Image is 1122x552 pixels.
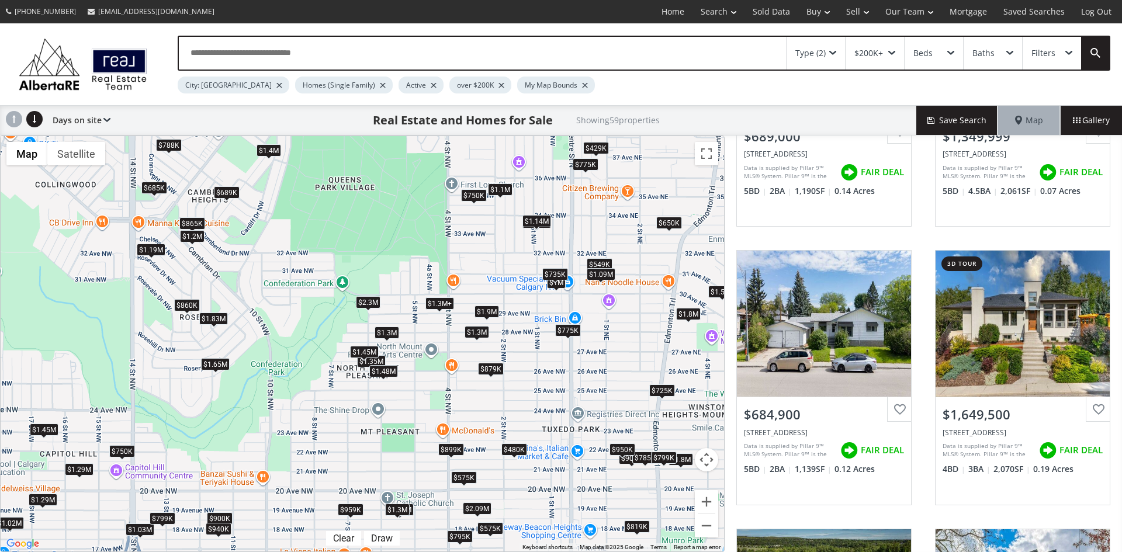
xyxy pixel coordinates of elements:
[98,6,214,16] span: [EMAIL_ADDRESS][DOMAIN_NAME]
[179,217,205,229] div: $865K
[478,363,504,375] div: $879K
[109,445,135,457] div: $750K
[357,355,386,367] div: $1.35M
[1040,185,1081,197] span: 0.07 Acres
[943,164,1033,181] div: Data is supplied by Pillar 9™ MLS® System. Pillar 9™ is the owner of the copyright in its MLS® Sy...
[1036,439,1059,462] img: rating icon
[206,523,231,535] div: $940K
[923,238,1122,516] a: 3d tour$1,649,500[STREET_ADDRESS]Data is supplied by Pillar 9™ MLS® System. Pillar 9™ is the owne...
[744,127,904,145] div: $689,000
[744,442,834,459] div: Data is supplied by Pillar 9™ MLS® System. Pillar 9™ is the owner of the copyright in its MLS® Sy...
[650,544,667,550] a: Terms
[13,35,153,93] img: Logo
[744,149,904,159] div: 220 Cardiff Drive NW, Calgary, AB T2K1R9
[837,161,861,184] img: rating icon
[463,502,491,515] div: $2.09M
[744,428,904,438] div: 4 Cornell Place NW, Calgary, AB T2K 1V7
[1059,444,1103,456] span: FAIR DEAL
[795,463,832,475] span: 1,139 SF
[356,296,380,308] div: $2.3M
[475,305,499,317] div: $1.9M
[6,142,47,165] button: Show street map
[916,106,998,135] button: Save Search
[968,185,998,197] span: 4.5 BA
[488,183,512,195] div: $1.1M
[649,384,675,396] div: $725K
[770,185,792,197] span: 2 BA
[676,307,701,320] div: $1.8M
[137,244,165,256] div: $1.19M
[968,463,991,475] span: 3 BA
[373,112,553,129] h1: Real Estate and Homes for Sale
[943,463,965,475] span: 4 BD
[998,106,1060,135] div: Map
[438,443,464,456] div: $899K
[744,185,767,197] span: 5 BD
[943,149,1103,159] div: 654 26 Avenue NW, Calgary, AB T2M 2E5
[15,6,76,16] span: [PHONE_NUMBER]
[368,533,396,544] div: Draw
[1036,161,1059,184] img: rating icon
[47,106,110,135] div: Days on site
[624,520,650,533] div: $819K
[1033,463,1073,475] span: 0.19 Acres
[1073,114,1110,126] span: Gallery
[257,144,281,156] div: $1.4M
[517,77,595,93] div: My Map Bounds
[451,471,477,484] div: $575K
[542,268,568,280] div: $735K
[834,185,875,197] span: 0.14 Acres
[465,325,489,338] div: $1.3M
[4,536,42,551] a: Open this area in Google Maps (opens a new window)
[1000,185,1037,197] span: 2,061 SF
[854,49,883,57] div: $200K+
[1031,49,1055,57] div: Filters
[180,230,205,242] div: $1.2M
[501,443,527,455] div: $480K
[449,77,511,93] div: over $200K
[1060,106,1122,135] div: Gallery
[65,463,93,475] div: $1.29M
[330,533,357,544] div: Clear
[477,522,503,534] div: $575K
[199,313,228,325] div: $1.83M
[1015,114,1043,126] span: Map
[834,463,875,475] span: 0.12 Acres
[795,185,832,197] span: 1,190 SF
[461,189,487,201] div: $750K
[993,463,1030,475] span: 2,070 SF
[522,214,551,227] div: $1.14M
[350,345,379,357] div: $1.45M
[126,523,154,535] div: $1.03M
[82,1,220,22] a: [EMAIL_ADDRESS][DOMAIN_NAME]
[30,423,58,436] div: $1.45M
[795,49,826,57] div: Type (2)
[1059,166,1103,178] span: FAIR DEAL
[695,514,718,537] button: Zoom out
[943,428,1103,438] div: 5 Roselawn Crescent NW, Calgary, AB T2K 1L4
[861,444,904,456] span: FAIR DEAL
[651,452,677,464] div: $799K
[943,405,1103,423] div: $1,649,500
[369,364,398,377] div: $1.48M
[447,530,473,543] div: $795K
[576,116,660,124] h2: Showing 59 properties
[744,463,767,475] span: 5 BD
[47,142,105,165] button: Show satellite imagery
[943,442,1033,459] div: Data is supplied by Pillar 9™ MLS® System. Pillar 9™ is the owner of the copyright in its MLS® Sy...
[555,324,581,336] div: $775K
[141,182,167,194] div: $685K
[725,238,923,516] a: $684,900[STREET_ADDRESS]Data is supplied by Pillar 9™ MLS® System. Pillar 9™ is the owner of the ...
[573,158,598,170] div: $775K
[326,533,361,544] div: Click to clear.
[632,452,658,464] div: $785K
[425,297,454,310] div: $1.3M+
[674,544,721,550] a: Report a map error
[4,536,42,551] img: Google
[770,463,792,475] span: 2 BA
[913,49,933,57] div: Beds
[669,453,693,466] div: $1.8M
[587,268,615,280] div: $1.09M
[583,141,609,154] div: $429K
[861,166,904,178] span: FAIR DEAL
